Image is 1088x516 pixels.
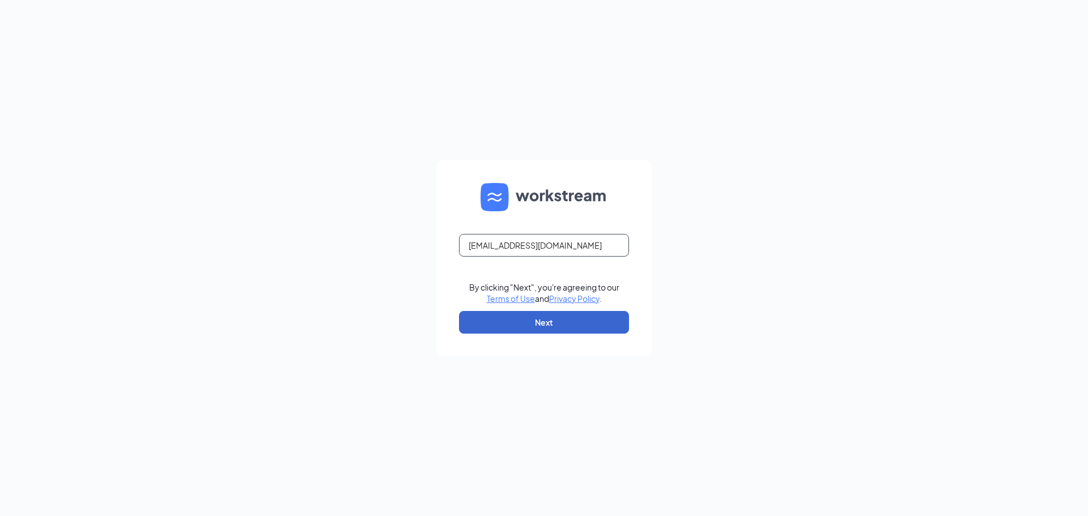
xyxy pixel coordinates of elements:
a: Privacy Policy [549,293,600,304]
a: Terms of Use [487,293,535,304]
button: Next [459,311,629,334]
input: Email [459,234,629,257]
div: By clicking "Next", you're agreeing to our and . [469,282,619,304]
img: WS logo and Workstream text [481,183,607,211]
